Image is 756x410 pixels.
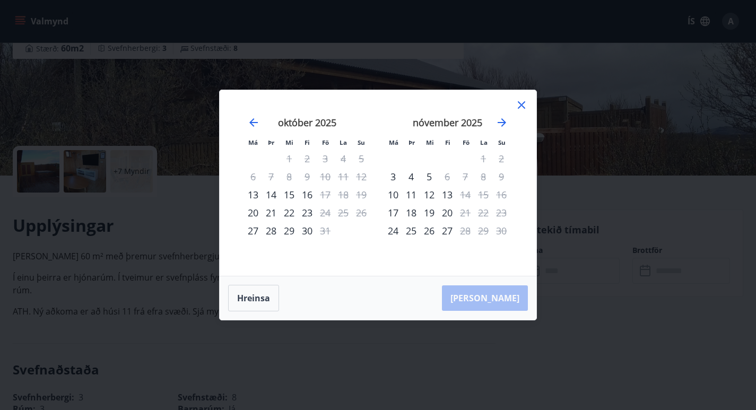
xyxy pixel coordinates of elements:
[298,222,316,240] td: Choose fimmtudagur, 30. október 2025 as your check-in date. It’s available.
[244,186,262,204] td: Choose mánudagur, 13. október 2025 as your check-in date. It’s available.
[402,222,420,240] div: 25
[438,186,456,204] td: Choose fimmtudagur, 13. nóvember 2025 as your check-in date. It’s available.
[492,186,510,204] td: Not available. sunnudagur, 16. nóvember 2025
[438,204,456,222] div: 20
[298,204,316,222] div: 23
[498,138,506,146] small: Su
[402,186,420,204] td: Choose þriðjudagur, 11. nóvember 2025 as your check-in date. It’s available.
[474,168,492,186] td: Not available. laugardagur, 8. nóvember 2025
[480,138,488,146] small: La
[298,150,316,168] td: Not available. fimmtudagur, 2. október 2025
[316,150,334,168] td: Not available. föstudagur, 3. október 2025
[248,138,258,146] small: Má
[420,168,438,186] div: 5
[384,186,402,204] div: Aðeins innritun í boði
[389,138,398,146] small: Má
[316,204,334,222] div: Aðeins útritun í boði
[298,204,316,222] td: Choose fimmtudagur, 23. október 2025 as your check-in date. It’s available.
[352,186,370,204] td: Not available. sunnudagur, 19. október 2025
[426,138,434,146] small: Mi
[334,186,352,204] td: Not available. laugardagur, 18. október 2025
[384,204,402,222] div: Aðeins innritun í boði
[334,204,352,222] td: Not available. laugardagur, 25. október 2025
[492,222,510,240] td: Not available. sunnudagur, 30. nóvember 2025
[413,116,482,129] strong: nóvember 2025
[456,204,474,222] td: Not available. föstudagur, 21. nóvember 2025
[456,186,474,204] div: Aðeins útritun í boði
[316,222,334,240] td: Not available. föstudagur, 31. október 2025
[285,138,293,146] small: Mi
[420,186,438,204] div: 12
[402,204,420,222] div: 18
[244,222,262,240] td: Choose mánudagur, 27. október 2025 as your check-in date. It’s available.
[316,186,334,204] td: Not available. föstudagur, 17. október 2025
[384,204,402,222] td: Choose mánudagur, 17. nóvember 2025 as your check-in date. It’s available.
[456,168,474,186] td: Not available. föstudagur, 7. nóvember 2025
[352,168,370,186] td: Not available. sunnudagur, 12. október 2025
[244,186,262,204] div: Aðeins innritun í boði
[384,222,402,240] td: Choose mánudagur, 24. nóvember 2025 as your check-in date. It’s available.
[322,138,329,146] small: Fö
[456,186,474,204] td: Not available. föstudagur, 14. nóvember 2025
[420,222,438,240] td: Choose miðvikudagur, 26. nóvember 2025 as your check-in date. It’s available.
[402,204,420,222] td: Choose þriðjudagur, 18. nóvember 2025 as your check-in date. It’s available.
[278,116,336,129] strong: október 2025
[262,222,280,240] div: 28
[352,150,370,168] td: Not available. sunnudagur, 5. október 2025
[492,150,510,168] td: Not available. sunnudagur, 2. nóvember 2025
[262,204,280,222] div: 21
[474,186,492,204] td: Not available. laugardagur, 15. nóvember 2025
[402,186,420,204] div: 11
[232,103,524,263] div: Calendar
[280,168,298,186] td: Not available. miðvikudagur, 8. október 2025
[474,222,492,240] td: Not available. laugardagur, 29. nóvember 2025
[492,168,510,186] td: Not available. sunnudagur, 9. nóvember 2025
[420,222,438,240] div: 26
[420,186,438,204] td: Choose miðvikudagur, 12. nóvember 2025 as your check-in date. It’s available.
[445,138,450,146] small: Fi
[268,138,274,146] small: Þr
[496,116,508,129] div: Move forward to switch to the next month.
[262,168,280,186] td: Not available. þriðjudagur, 7. október 2025
[298,168,316,186] td: Not available. fimmtudagur, 9. október 2025
[420,168,438,186] td: Choose miðvikudagur, 5. nóvember 2025 as your check-in date. It’s available.
[262,204,280,222] td: Choose þriðjudagur, 21. október 2025 as your check-in date. It’s available.
[262,222,280,240] td: Choose þriðjudagur, 28. október 2025 as your check-in date. It’s available.
[456,222,474,240] td: Not available. föstudagur, 28. nóvember 2025
[402,222,420,240] td: Choose þriðjudagur, 25. nóvember 2025 as your check-in date. It’s available.
[384,222,402,240] div: Aðeins innritun í boði
[298,222,316,240] div: 30
[298,186,316,204] td: Choose fimmtudagur, 16. október 2025 as your check-in date. It’s available.
[456,204,474,222] div: Aðeins útritun í boði
[420,204,438,222] td: Choose miðvikudagur, 19. nóvember 2025 as your check-in date. It’s available.
[402,168,420,186] td: Choose þriðjudagur, 4. nóvember 2025 as your check-in date. It’s available.
[420,204,438,222] div: 19
[244,204,262,222] td: Choose mánudagur, 20. október 2025 as your check-in date. It’s available.
[244,168,262,186] td: Not available. mánudagur, 6. október 2025
[384,168,402,186] div: Aðeins innritun í boði
[228,285,279,311] button: Hreinsa
[316,168,334,186] td: Not available. föstudagur, 10. október 2025
[384,186,402,204] td: Choose mánudagur, 10. nóvember 2025 as your check-in date. It’s available.
[334,168,352,186] td: Not available. laugardagur, 11. október 2025
[280,222,298,240] div: 29
[280,222,298,240] td: Choose miðvikudagur, 29. október 2025 as your check-in date. It’s available.
[316,186,334,204] div: Aðeins útritun í boði
[438,204,456,222] td: Choose fimmtudagur, 20. nóvember 2025 as your check-in date. It’s available.
[334,150,352,168] td: Not available. laugardagur, 4. október 2025
[280,186,298,204] td: Choose miðvikudagur, 15. október 2025 as your check-in date. It’s available.
[352,204,370,222] td: Not available. sunnudagur, 26. október 2025
[247,116,260,129] div: Move backward to switch to the previous month.
[316,204,334,222] td: Not available. föstudagur, 24. október 2025
[244,222,262,240] div: Aðeins innritun í boði
[474,150,492,168] td: Not available. laugardagur, 1. nóvember 2025
[305,138,310,146] small: Fi
[438,168,456,186] div: Aðeins útritun í boði
[456,222,474,240] div: Aðeins útritun í boði
[244,204,262,222] div: Aðeins innritun í boði
[438,222,456,240] td: Choose fimmtudagur, 27. nóvember 2025 as your check-in date. It’s available.
[438,222,456,240] div: 27
[402,168,420,186] div: 4
[409,138,415,146] small: Þr
[298,186,316,204] div: 16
